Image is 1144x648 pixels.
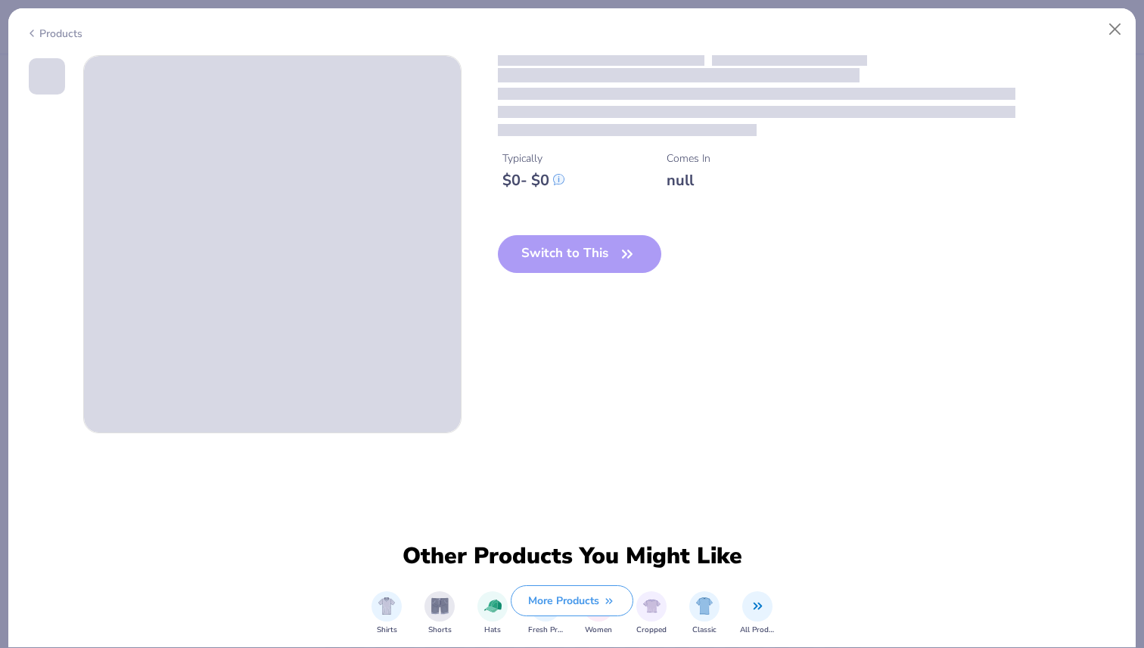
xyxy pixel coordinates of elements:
[740,591,775,636] div: filter for All Products
[371,591,402,636] button: filter button
[667,150,710,166] div: Comes In
[424,591,455,636] div: filter for Shorts
[424,591,455,636] button: filter button
[371,591,402,636] div: filter for Shirts
[511,585,633,616] button: More Products
[696,597,713,615] img: Classic Image
[749,597,766,615] img: All Products Image
[502,171,564,190] div: $ 0 - $ 0
[431,597,449,615] img: Shorts Image
[643,597,661,615] img: Cropped Image
[667,171,710,190] div: null
[393,543,751,570] div: Other Products You Might Like
[502,150,564,166] div: Typically
[636,591,667,636] button: filter button
[636,591,667,636] div: filter for Cropped
[378,597,396,615] img: Shirts Image
[1101,15,1130,44] button: Close
[740,591,775,636] button: filter button
[477,591,508,636] div: filter for Hats
[689,591,720,636] div: filter for Classic
[26,26,82,42] div: Products
[484,597,502,615] img: Hats Image
[477,591,508,636] button: filter button
[689,591,720,636] button: filter button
